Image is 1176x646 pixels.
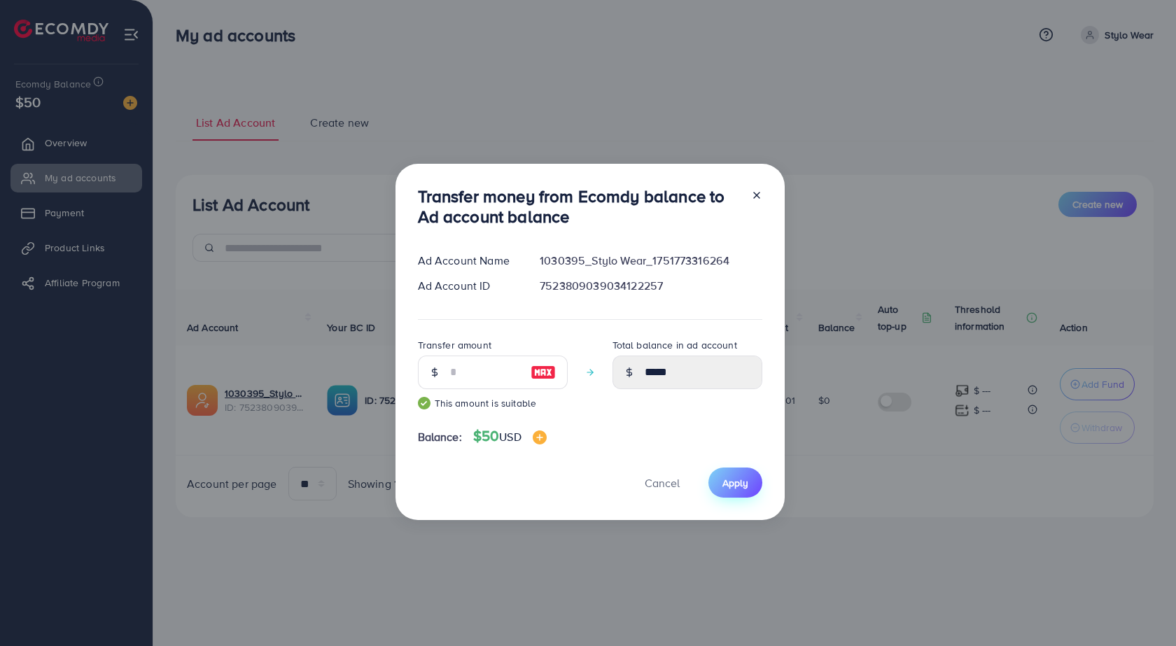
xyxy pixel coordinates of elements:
span: Balance: [418,429,462,445]
div: Ad Account Name [407,253,529,269]
div: 1030395_Stylo Wear_1751773316264 [528,253,773,269]
label: Total balance in ad account [612,338,737,352]
label: Transfer amount [418,338,491,352]
div: Ad Account ID [407,278,529,294]
div: 7523809039034122257 [528,278,773,294]
span: Cancel [645,475,680,491]
span: Apply [722,476,748,490]
h4: $50 [473,428,547,445]
button: Apply [708,468,762,498]
h3: Transfer money from Ecomdy balance to Ad account balance [418,186,740,227]
button: Cancel [627,468,697,498]
iframe: Chat [1116,583,1165,636]
span: USD [499,429,521,444]
img: image [531,364,556,381]
img: image [533,430,547,444]
img: guide [418,397,430,409]
small: This amount is suitable [418,396,568,410]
